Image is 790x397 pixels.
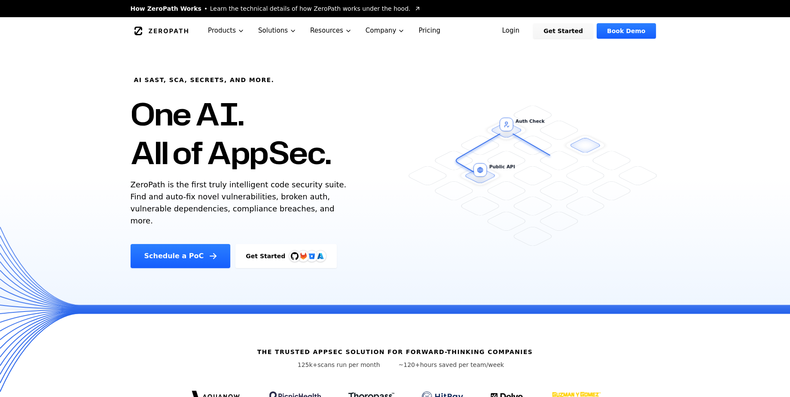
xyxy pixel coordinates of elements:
[399,360,504,369] p: hours saved per team/week
[291,252,299,260] img: GitHub
[131,95,331,172] h1: One AI. All of AppSec.
[251,17,303,44] button: Solutions
[201,17,251,44] button: Products
[131,4,201,13] span: How ZeroPath Works
[131,179,351,227] p: ZeroPath is the first truly intelligent code security suite. Find and auto-fix novel vulnerabilit...
[533,23,593,39] a: Get Started
[359,17,412,44] button: Company
[317,253,324,260] img: Azure
[399,361,420,368] span: ~120+
[131,244,231,268] a: Schedule a PoC
[295,247,312,265] img: GitLab
[492,23,530,39] a: Login
[120,17,670,44] nav: Global
[235,244,337,268] a: Get StartedGitHubGitLabAzure
[134,76,275,84] h6: AI SAST, SCA, Secrets, and more.
[286,360,392,369] p: scans run per month
[307,251,317,261] svg: Bitbucket
[303,17,359,44] button: Resources
[210,4,411,13] span: Learn the technical details of how ZeroPath works under the hood.
[597,23,656,39] a: Book Demo
[412,17,447,44] a: Pricing
[131,4,421,13] a: How ZeroPath WorksLearn the technical details of how ZeroPath works under the hood.
[257,348,533,356] h6: The Trusted AppSec solution for forward-thinking companies
[298,361,318,368] span: 125k+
